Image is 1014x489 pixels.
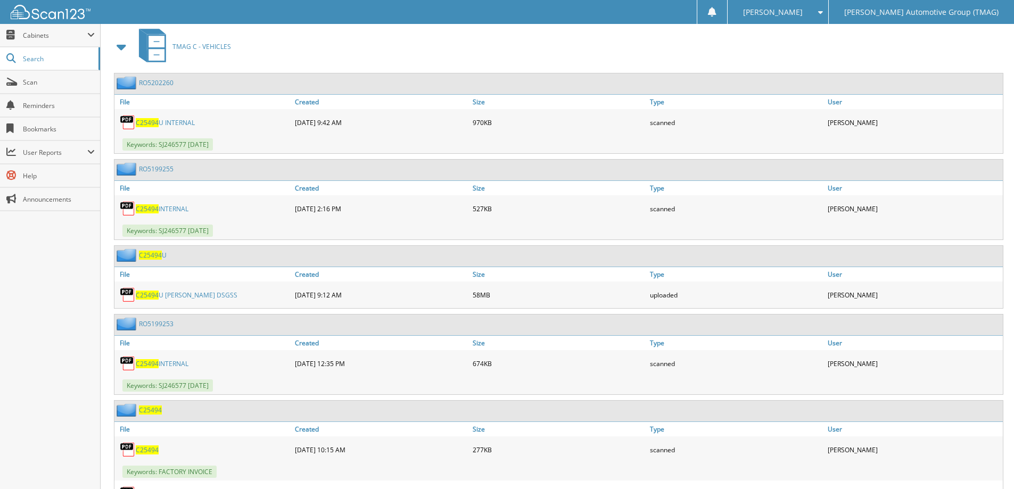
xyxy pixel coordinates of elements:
div: 58MB [470,284,648,305]
span: Keywords: SJ246577 [DATE] [122,225,213,237]
a: Size [470,95,648,109]
span: C25494 [139,251,162,260]
a: File [114,267,292,281]
img: scan123-logo-white.svg [11,5,90,19]
a: Type [647,267,825,281]
div: [DATE] 12:35 PM [292,353,470,374]
span: Search [23,54,93,63]
img: folder2.png [117,248,139,262]
a: Size [470,422,648,436]
div: [PERSON_NAME] [825,112,1003,133]
div: [DATE] 9:42 AM [292,112,470,133]
a: Size [470,267,648,281]
span: Scan [23,78,95,87]
div: [PERSON_NAME] [825,198,1003,219]
a: Created [292,181,470,195]
span: C25494 [136,204,159,213]
span: Keywords: SJ246577 [DATE] [122,138,213,151]
a: User [825,267,1003,281]
a: User [825,422,1003,436]
a: RO5199255 [139,164,174,173]
a: RO5199253 [139,319,174,328]
img: PDF.png [120,442,136,458]
a: File [114,422,292,436]
span: C25494 [136,118,159,127]
div: uploaded [647,284,825,305]
span: Keywords: FACTORY INVOICE [122,466,217,478]
a: File [114,181,292,195]
a: Created [292,336,470,350]
span: C25494 [136,359,159,368]
a: C25494U [139,251,167,260]
a: User [825,181,1003,195]
div: [PERSON_NAME] [825,353,1003,374]
div: 970KB [470,112,648,133]
a: File [114,95,292,109]
img: PDF.png [120,114,136,130]
a: User [825,95,1003,109]
a: Created [292,95,470,109]
div: scanned [647,112,825,133]
div: [DATE] 10:15 AM [292,439,470,460]
img: PDF.png [120,287,136,303]
a: Type [647,181,825,195]
span: Keywords: SJ246577 [DATE] [122,379,213,392]
span: [PERSON_NAME] Automotive Group (TMAG) [844,9,999,15]
div: [DATE] 2:16 PM [292,198,470,219]
img: PDF.png [120,355,136,371]
div: [PERSON_NAME] [825,284,1003,305]
div: 527KB [470,198,648,219]
iframe: Chat Widget [961,438,1014,489]
div: 674KB [470,353,648,374]
span: Cabinets [23,31,87,40]
div: [DATE] 9:12 AM [292,284,470,305]
span: User Reports [23,148,87,157]
a: Type [647,95,825,109]
img: folder2.png [117,162,139,176]
a: RO5202260 [139,78,174,87]
div: 277KB [470,439,648,460]
a: File [114,336,292,350]
span: TMAG C - VEHICLES [172,42,231,51]
a: C25494INTERNAL [136,204,188,213]
span: Reminders [23,101,95,110]
a: Type [647,422,825,436]
span: C25494 [136,291,159,300]
a: Size [470,336,648,350]
a: C25494 [139,405,162,415]
img: folder2.png [117,76,139,89]
a: Size [470,181,648,195]
div: scanned [647,198,825,219]
a: User [825,336,1003,350]
div: scanned [647,439,825,460]
span: Help [23,171,95,180]
span: Bookmarks [23,125,95,134]
img: folder2.png [117,403,139,417]
div: scanned [647,353,825,374]
span: [PERSON_NAME] [743,9,803,15]
a: Type [647,336,825,350]
a: C25494U [PERSON_NAME] DSGSS [136,291,237,300]
span: Announcements [23,195,95,204]
a: C25494 [136,445,159,454]
a: C25494INTERNAL [136,359,188,368]
img: PDF.png [120,201,136,217]
a: C25494U INTERNAL [136,118,195,127]
a: TMAG C - VEHICLES [133,26,231,68]
img: folder2.png [117,317,139,330]
a: Created [292,267,470,281]
a: Created [292,422,470,436]
div: [PERSON_NAME] [825,439,1003,460]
